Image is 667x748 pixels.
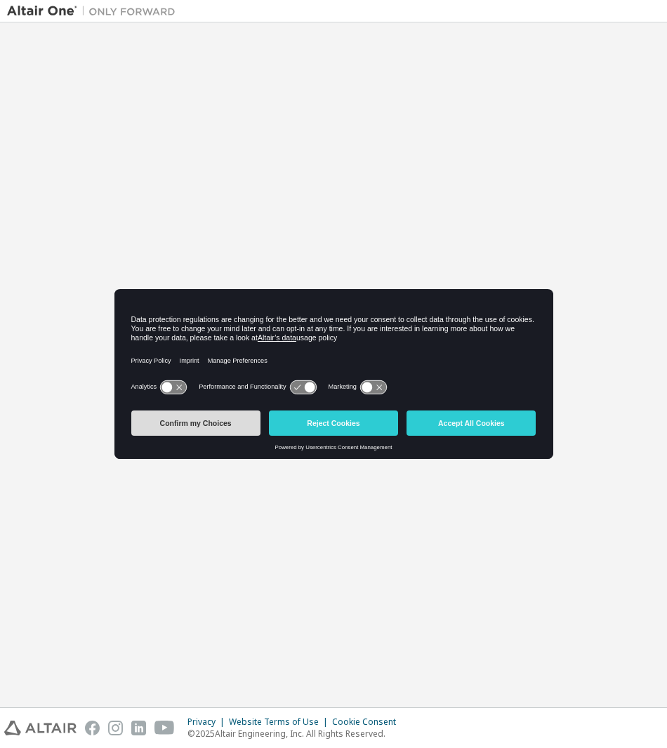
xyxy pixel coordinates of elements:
img: youtube.svg [154,721,175,735]
img: Altair One [7,4,183,18]
div: Cookie Consent [332,716,404,728]
p: © 2025 Altair Engineering, Inc. All Rights Reserved. [187,728,404,740]
img: instagram.svg [108,721,123,735]
div: Privacy [187,716,229,728]
img: linkedin.svg [131,721,146,735]
div: Website Terms of Use [229,716,332,728]
img: facebook.svg [85,721,100,735]
img: altair_logo.svg [4,721,77,735]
